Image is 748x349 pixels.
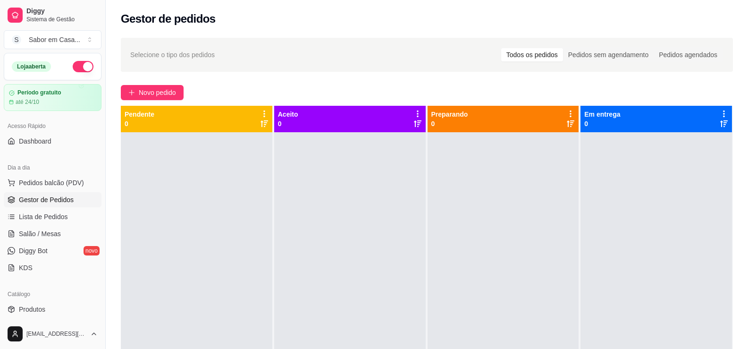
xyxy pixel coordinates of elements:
span: S [12,35,21,44]
article: Período gratuito [17,89,61,96]
span: Gestor de Pedidos [19,195,74,204]
div: Pedidos agendados [654,48,723,61]
span: [EMAIL_ADDRESS][DOMAIN_NAME] [26,330,86,338]
div: Todos os pedidos [501,48,563,61]
span: Dashboard [19,136,51,146]
div: Loja aberta [12,61,51,72]
a: Diggy Botnovo [4,243,101,258]
a: KDS [4,260,101,275]
div: Dia a dia [4,160,101,175]
button: Select a team [4,30,101,49]
span: Produtos [19,305,45,314]
h2: Gestor de pedidos [121,11,216,26]
a: Período gratuitoaté 24/10 [4,84,101,111]
p: Pendente [125,110,154,119]
a: Salão / Mesas [4,226,101,241]
p: 0 [431,119,468,128]
span: Diggy Bot [19,246,48,255]
div: Acesso Rápido [4,119,101,134]
span: Novo pedido [139,87,176,98]
div: Pedidos sem agendamento [563,48,654,61]
button: Pedidos balcão (PDV) [4,175,101,190]
p: 0 [125,119,154,128]
p: 0 [278,119,298,128]
span: Diggy [26,7,98,16]
a: DiggySistema de Gestão [4,4,101,26]
p: Em entrega [584,110,620,119]
a: Gestor de Pedidos [4,192,101,207]
span: KDS [19,263,33,272]
span: Pedidos balcão (PDV) [19,178,84,187]
button: Alterar Status [73,61,93,72]
a: Lista de Pedidos [4,209,101,224]
button: [EMAIL_ADDRESS][DOMAIN_NAME] [4,323,101,345]
span: Lista de Pedidos [19,212,68,221]
article: até 24/10 [16,98,39,106]
button: Novo pedido [121,85,184,100]
p: Preparando [431,110,468,119]
span: Salão / Mesas [19,229,61,238]
p: Aceito [278,110,298,119]
p: 0 [584,119,620,128]
div: Catálogo [4,287,101,302]
span: Selecione o tipo dos pedidos [130,50,215,60]
span: Sistema de Gestão [26,16,98,23]
div: Sabor em Casa ... [29,35,80,44]
a: Produtos [4,302,101,317]
span: plus [128,89,135,96]
a: Dashboard [4,134,101,149]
